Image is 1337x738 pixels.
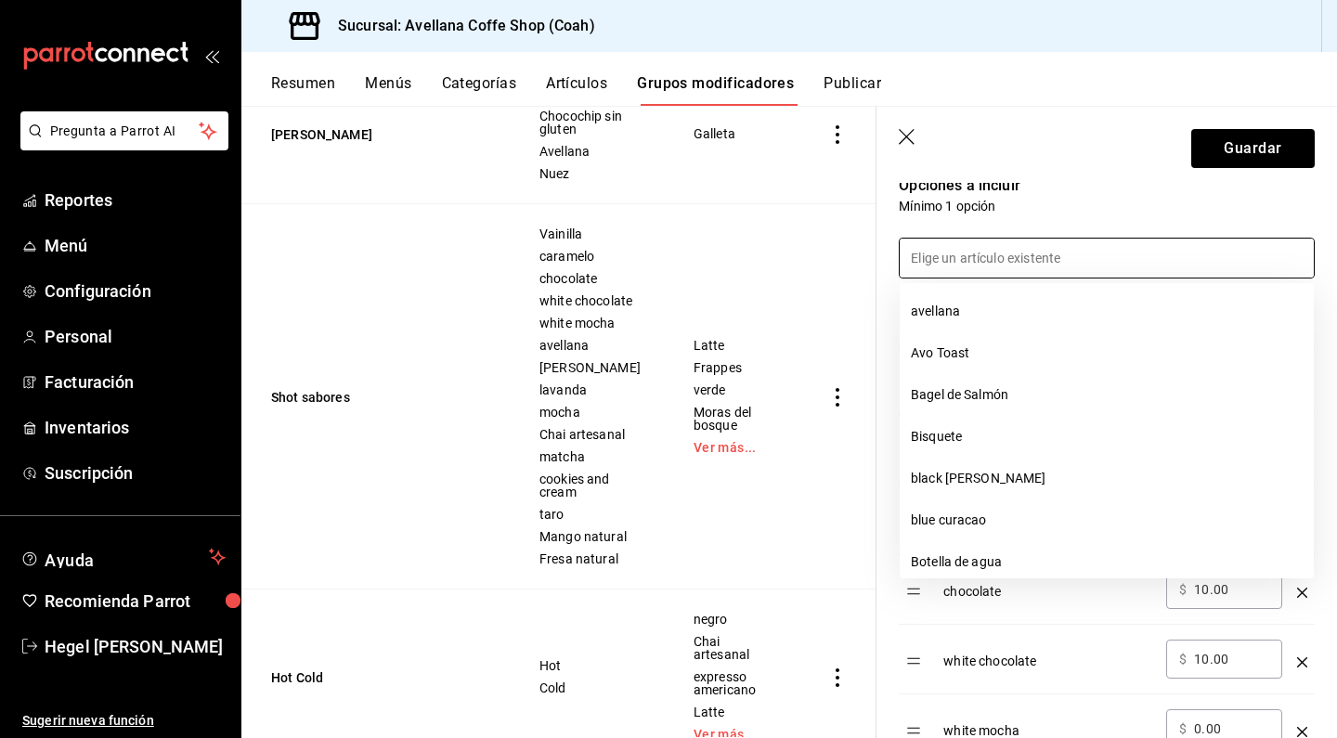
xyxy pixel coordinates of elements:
span: taro [539,508,647,521]
span: Facturación [45,369,226,395]
span: Recomienda Parrot [45,589,226,614]
button: Shot sabores [271,388,494,407]
span: [PERSON_NAME] [539,361,647,374]
span: Latte [694,706,775,719]
p: Mínimo 1 opción [899,197,1315,215]
span: avellana [539,339,647,352]
li: blue curacao [900,499,1314,541]
span: Pregunta a Parrot AI [50,122,200,141]
button: Categorías [442,74,517,106]
span: Reportes [45,188,226,213]
button: actions [828,125,847,144]
span: expresso americano [694,670,775,696]
span: mocha [539,406,647,419]
span: Configuración [45,278,226,304]
button: Grupos modificadores [637,74,794,106]
div: navigation tabs [271,74,1337,106]
button: [PERSON_NAME] [271,125,494,144]
a: Ver más... [694,441,775,454]
span: Hegel [PERSON_NAME] [45,634,226,659]
span: Chocochip sin gluten [539,110,647,136]
div: chocolate [943,570,1151,601]
div: white chocolate [943,640,1151,670]
button: Menús [365,74,411,106]
span: Menú [45,233,226,258]
span: lavanda [539,383,647,396]
a: Pregunta a Parrot AI [13,135,228,154]
span: $ [1179,653,1187,666]
button: actions [828,388,847,407]
span: Suscripción [45,460,226,486]
li: Bagel de Salmón [900,374,1314,416]
button: Pregunta a Parrot AI [20,111,228,150]
span: $ [1179,583,1187,596]
h3: Sucursal: Avellana Coffe Shop (Coah) [323,15,595,37]
span: negro [694,613,775,626]
button: Publicar [824,74,881,106]
span: white mocha [539,317,647,330]
span: cookies and cream [539,473,647,498]
span: white chocolate [539,294,647,307]
button: Resumen [271,74,335,106]
span: Chai artesanal [694,635,775,661]
li: avellana [900,291,1314,332]
span: Nuez [539,167,647,180]
span: Galleta [694,127,775,140]
span: caramelo [539,250,647,263]
span: verde [694,383,775,396]
span: Cold [539,681,647,694]
li: Avo Toast [900,332,1314,374]
span: Sugerir nueva función [22,711,226,731]
span: $ [1179,722,1187,735]
p: Opciones a incluir [899,175,1315,197]
span: Mango natural [539,530,647,543]
span: Moras del bosque [694,406,775,432]
span: chocolate [539,272,647,285]
button: open_drawer_menu [204,48,219,63]
li: black [PERSON_NAME] [900,458,1314,499]
li: Botella de agua [900,541,1314,583]
li: Bisquete [900,416,1314,458]
span: matcha [539,450,647,463]
button: Artículos [546,74,607,106]
button: actions [828,668,847,687]
span: Chai artesanal [539,428,647,441]
span: Ayuda [45,546,201,568]
button: Guardar [1191,129,1315,168]
button: Hot Cold [271,668,494,687]
span: Hot [539,659,647,672]
input: Elige un artículo existente [900,239,1314,278]
span: Fresa natural [539,552,647,565]
span: Frappes [694,361,775,374]
span: Inventarios [45,415,226,440]
span: Latte [694,339,775,352]
span: Vainilla [539,227,647,240]
span: Avellana [539,145,647,158]
span: Personal [45,324,226,349]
